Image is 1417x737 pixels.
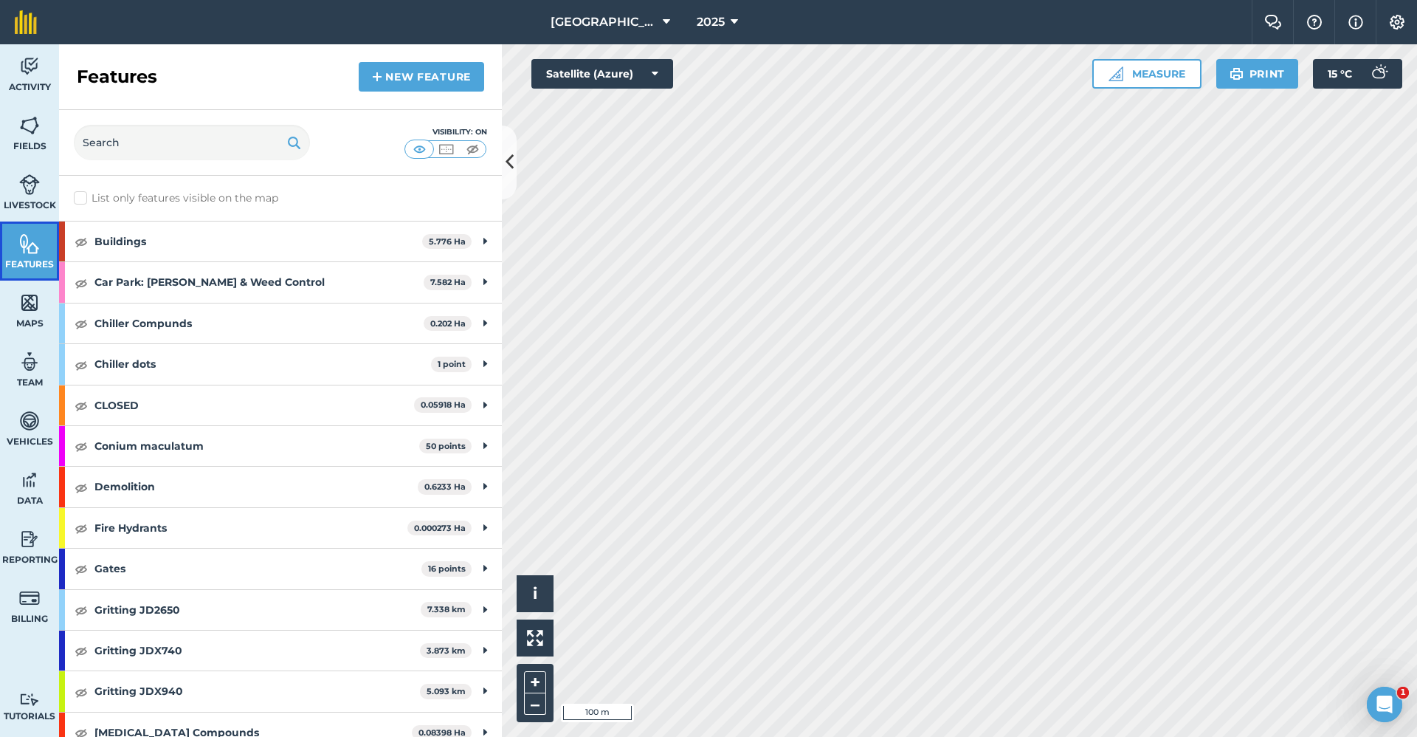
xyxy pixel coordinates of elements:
img: svg+xml;base64,PD94bWwgdmVyc2lvbj0iMS4wIiBlbmNvZGluZz0idXRmLTgiPz4KPCEtLSBHZW5lcmF0b3I6IEFkb2JlIE... [1364,59,1393,89]
strong: 0.202 Ha [430,318,466,329]
div: Chiller Compunds0.202 Ha [59,304,502,343]
div: Conium maculatum50 points [59,426,502,466]
button: Satellite (Azure) [531,59,673,89]
img: fieldmargin Logo [15,10,37,34]
img: svg+xml;base64,PD94bWwgdmVyc2lvbj0iMS4wIiBlbmNvZGluZz0idXRmLTgiPz4KPCEtLSBHZW5lcmF0b3I6IEFkb2JlIE... [19,55,40,78]
img: svg+xml;base64,PHN2ZyB4bWxucz0iaHR0cDovL3d3dy53My5vcmcvMjAwMC9zdmciIHdpZHRoPSIxOCIgaGVpZ2h0PSIyNC... [75,274,88,292]
div: Visibility: On [404,126,487,138]
label: List only features visible on the map [74,191,278,206]
strong: 3.873 km [427,645,466,656]
strong: Fire Hydrants [94,508,407,548]
strong: 50 points [426,441,466,451]
strong: Chiller Compunds [94,304,424,343]
div: Demolition0.6233 Ha [59,467,502,507]
strong: Car Park: [PERSON_NAME] & Weed Control [94,262,424,302]
img: svg+xml;base64,PHN2ZyB4bWxucz0iaHR0cDovL3d3dy53My5vcmcvMjAwMC9zdmciIHdpZHRoPSIxNCIgaGVpZ2h0PSIyNC... [372,68,382,86]
div: Gritting JDX9405.093 km [59,671,502,711]
strong: 7.338 km [427,604,466,614]
div: Gritting JD26507.338 km [59,590,502,630]
div: Gritting JDX7403.873 km [59,631,502,671]
img: svg+xml;base64,PHN2ZyB4bWxucz0iaHR0cDovL3d3dy53My5vcmcvMjAwMC9zdmciIHdpZHRoPSI1MCIgaGVpZ2h0PSI0MC... [410,142,429,157]
img: svg+xml;base64,PHN2ZyB4bWxucz0iaHR0cDovL3d3dy53My5vcmcvMjAwMC9zdmciIHdpZHRoPSI1NiIgaGVpZ2h0PSI2MC... [19,114,40,137]
strong: 5.093 km [427,686,466,696]
img: svg+xml;base64,PD94bWwgdmVyc2lvbj0iMS4wIiBlbmNvZGluZz0idXRmLTgiPz4KPCEtLSBHZW5lcmF0b3I6IEFkb2JlIE... [19,693,40,707]
strong: 16 points [428,563,466,574]
h2: Features [77,65,157,89]
strong: Buildings [94,222,422,261]
strong: Gritting JD2650 [94,590,421,630]
strong: Conium maculatum [94,426,419,466]
button: 15 °C [1313,59,1402,89]
img: svg+xml;base64,PHN2ZyB4bWxucz0iaHR0cDovL3d3dy53My5vcmcvMjAwMC9zdmciIHdpZHRoPSIxOCIgaGVpZ2h0PSIyNC... [75,560,88,577]
img: svg+xml;base64,PHN2ZyB4bWxucz0iaHR0cDovL3d3dy53My5vcmcvMjAwMC9zdmciIHdpZHRoPSIxOCIgaGVpZ2h0PSIyNC... [75,601,88,619]
button: Measure [1092,59,1201,89]
span: 1 [1397,687,1409,699]
img: Two speech bubbles overlapping with the left bubble in the forefront [1264,15,1282,30]
div: CLOSED0.05918 Ha [59,385,502,425]
img: svg+xml;base64,PHN2ZyB4bWxucz0iaHR0cDovL3d3dy53My5vcmcvMjAwMC9zdmciIHdpZHRoPSI1NiIgaGVpZ2h0PSI2MC... [19,292,40,314]
strong: Demolition [94,467,418,507]
strong: Gritting JDX940 [94,671,420,711]
img: svg+xml;base64,PHN2ZyB4bWxucz0iaHR0cDovL3d3dy53My5vcmcvMjAwMC9zdmciIHdpZHRoPSIxOCIgaGVpZ2h0PSIyNC... [75,397,88,414]
img: svg+xml;base64,PHN2ZyB4bWxucz0iaHR0cDovL3d3dy53My5vcmcvMjAwMC9zdmciIHdpZHRoPSIxOCIgaGVpZ2h0PSIyNC... [75,642,88,659]
button: + [524,671,546,693]
img: svg+xml;base64,PHN2ZyB4bWxucz0iaHR0cDovL3d3dy53My5vcmcvMjAwMC9zdmciIHdpZHRoPSIxOCIgaGVpZ2h0PSIyNC... [75,437,88,455]
div: Gates16 points [59,549,502,589]
strong: 0.000273 Ha [414,523,466,533]
button: Print [1216,59,1299,89]
img: svg+xml;base64,PD94bWwgdmVyc2lvbj0iMS4wIiBlbmNvZGluZz0idXRmLTgiPz4KPCEtLSBHZW5lcmF0b3I6IEFkb2JlIE... [19,351,40,373]
iframe: Intercom live chat [1367,687,1402,722]
img: svg+xml;base64,PD94bWwgdmVyc2lvbj0iMS4wIiBlbmNvZGluZz0idXRmLTgiPz4KPCEtLSBHZW5lcmF0b3I6IEFkb2JlIE... [19,587,40,609]
a: New feature [359,62,484,92]
span: i [533,584,537,603]
img: svg+xml;base64,PHN2ZyB4bWxucz0iaHR0cDovL3d3dy53My5vcmcvMjAwMC9zdmciIHdpZHRoPSIxOCIgaGVpZ2h0PSIyNC... [75,519,88,537]
img: A question mark icon [1306,15,1323,30]
img: svg+xml;base64,PHN2ZyB4bWxucz0iaHR0cDovL3d3dy53My5vcmcvMjAwMC9zdmciIHdpZHRoPSIxOCIgaGVpZ2h0PSIyNC... [75,683,88,701]
img: svg+xml;base64,PHN2ZyB4bWxucz0iaHR0cDovL3d3dy53My5vcmcvMjAwMC9zdmciIHdpZHRoPSI1NiIgaGVpZ2h0PSI2MC... [19,233,40,255]
strong: 7.582 Ha [430,277,466,287]
div: Car Park: [PERSON_NAME] & Weed Control7.582 Ha [59,262,502,302]
img: svg+xml;base64,PD94bWwgdmVyc2lvbj0iMS4wIiBlbmNvZGluZz0idXRmLTgiPz4KPCEtLSBHZW5lcmF0b3I6IEFkb2JlIE... [19,174,40,196]
div: Buildings5.776 Ha [59,222,502,261]
button: – [524,693,546,715]
strong: Chiller dots [94,344,431,384]
strong: 1 point [438,359,466,369]
img: svg+xml;base64,PHN2ZyB4bWxucz0iaHR0cDovL3d3dy53My5vcmcvMjAwMC9zdmciIHdpZHRoPSIxOSIgaGVpZ2h0PSIyNC... [287,134,301,151]
strong: 5.776 Ha [429,236,466,247]
img: svg+xml;base64,PHN2ZyB4bWxucz0iaHR0cDovL3d3dy53My5vcmcvMjAwMC9zdmciIHdpZHRoPSIxOCIgaGVpZ2h0PSIyNC... [75,356,88,374]
img: svg+xml;base64,PHN2ZyB4bWxucz0iaHR0cDovL3d3dy53My5vcmcvMjAwMC9zdmciIHdpZHRoPSIxOCIgaGVpZ2h0PSIyNC... [75,479,88,496]
span: 2025 [697,13,725,31]
img: Ruler icon [1109,66,1123,81]
strong: 0.05918 Ha [421,400,466,410]
strong: 0.6233 Ha [424,481,466,492]
strong: Gritting JDX740 [94,631,420,671]
img: svg+xml;base64,PHN2ZyB4bWxucz0iaHR0cDovL3d3dy53My5vcmcvMjAwMC9zdmciIHdpZHRoPSIxOSIgaGVpZ2h0PSIyNC... [1230,65,1244,83]
img: Four arrows, one pointing top left, one top right, one bottom right and the last bottom left [527,630,543,646]
img: svg+xml;base64,PD94bWwgdmVyc2lvbj0iMS4wIiBlbmNvZGluZz0idXRmLTgiPz4KPCEtLSBHZW5lcmF0b3I6IEFkb2JlIE... [19,528,40,550]
img: svg+xml;base64,PHN2ZyB4bWxucz0iaHR0cDovL3d3dy53My5vcmcvMjAwMC9zdmciIHdpZHRoPSI1MCIgaGVpZ2h0PSI0MC... [463,142,482,157]
div: Fire Hydrants0.000273 Ha [59,508,502,548]
img: svg+xml;base64,PD94bWwgdmVyc2lvbj0iMS4wIiBlbmNvZGluZz0idXRmLTgiPz4KPCEtLSBHZW5lcmF0b3I6IEFkb2JlIE... [19,410,40,432]
img: A cog icon [1388,15,1406,30]
strong: CLOSED [94,385,414,425]
input: Search [74,125,310,160]
img: svg+xml;base64,PHN2ZyB4bWxucz0iaHR0cDovL3d3dy53My5vcmcvMjAwMC9zdmciIHdpZHRoPSIxOCIgaGVpZ2h0PSIyNC... [75,233,88,250]
button: i [517,575,554,612]
img: svg+xml;base64,PHN2ZyB4bWxucz0iaHR0cDovL3d3dy53My5vcmcvMjAwMC9zdmciIHdpZHRoPSIxOCIgaGVpZ2h0PSIyNC... [75,315,88,332]
strong: Gates [94,549,421,589]
div: Chiller dots1 point [59,344,502,384]
span: 15 ° C [1328,59,1352,89]
img: svg+xml;base64,PHN2ZyB4bWxucz0iaHR0cDovL3d3dy53My5vcmcvMjAwMC9zdmciIHdpZHRoPSI1MCIgaGVpZ2h0PSI0MC... [437,142,455,157]
span: [GEOGRAPHIC_DATA] (Gardens) [551,13,657,31]
img: svg+xml;base64,PD94bWwgdmVyc2lvbj0iMS4wIiBlbmNvZGluZz0idXRmLTgiPz4KPCEtLSBHZW5lcmF0b3I6IEFkb2JlIE... [19,469,40,491]
img: svg+xml;base64,PHN2ZyB4bWxucz0iaHR0cDovL3d3dy53My5vcmcvMjAwMC9zdmciIHdpZHRoPSIxNyIgaGVpZ2h0PSIxNy... [1348,13,1363,31]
